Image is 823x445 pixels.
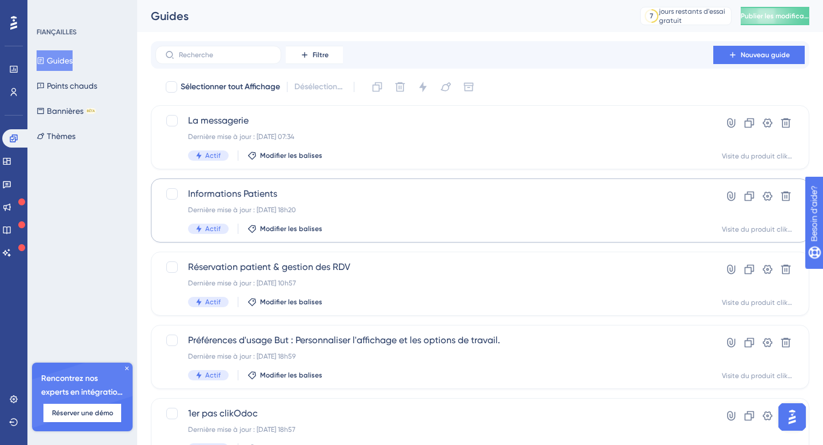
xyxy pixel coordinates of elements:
[47,132,75,141] font: Thèmes
[188,188,277,199] font: Informations Patients
[43,404,121,422] button: Réserver une démo
[181,82,280,92] font: Sélectionner tout Affichage
[47,56,73,65] font: Guides
[188,408,258,419] font: 1er pas clikOdoc
[313,51,329,59] font: Filtre
[188,426,295,434] font: Dernière mise à jour : [DATE] 18h57
[722,372,806,380] font: Visite du produit clikOdoc
[188,115,249,126] font: La messagerie
[247,371,322,380] button: Modifier les balises
[188,279,296,287] font: Dernière mise à jour : [DATE] 10h57
[47,106,83,116] font: Bannières
[188,335,500,345] font: Préférences d'usage But : Personnaliser l'affichage et les options de travail.
[659,7,725,25] font: jours restants d'essai gratuit
[722,299,806,307] font: Visite du produit clikOdoc
[650,12,653,20] font: 7
[775,400,809,434] iframe: Lanceur d'assistant d'IA UserGuiding
[260,225,322,233] font: Modifier les balises
[294,82,349,92] font: Désélectionner
[151,9,189,23] font: Guides
[37,50,73,71] button: Guides
[87,109,95,113] font: BÊTA
[713,46,805,64] button: Nouveau guide
[179,51,271,59] input: Recherche
[188,133,294,141] font: Dernière mise à jour : [DATE] 07:34
[41,374,123,411] font: Rencontrez nos experts en intégration 🎧
[247,224,322,233] button: Modifier les balises
[37,126,75,146] button: Thèmes
[47,81,97,90] font: Points chauds
[188,352,295,360] font: Dernière mise à jour : [DATE] 18h59
[260,371,322,379] font: Modifier les balises
[205,152,221,160] font: Actif
[205,298,221,306] font: Actif
[294,77,347,97] button: Désélectionner
[188,206,296,214] font: Dernière mise à jour : [DATE] 18h20
[247,151,322,160] button: Modifier les balises
[741,51,790,59] font: Nouveau guide
[260,152,322,160] font: Modifier les balises
[37,28,77,36] font: FIANÇAILLES
[722,225,806,233] font: Visite du produit clikOdoc
[188,261,350,272] font: Réservation patient & gestion des RDV
[205,225,221,233] font: Actif
[741,7,809,25] button: Publier les modifications
[722,152,806,160] font: Visite du produit clikOdoc
[52,409,113,417] font: Réserver une démo
[260,298,322,306] font: Modifier les balises
[286,46,343,64] button: Filtre
[205,371,221,379] font: Actif
[741,12,820,20] font: Publier les modifications
[37,76,97,96] button: Points chauds
[27,5,83,14] font: Besoin d'aide?
[37,101,96,121] button: BannièresBÊTA
[247,297,322,307] button: Modifier les balises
